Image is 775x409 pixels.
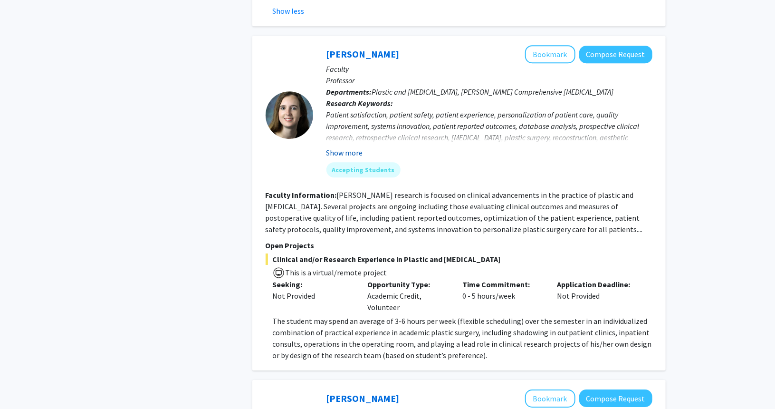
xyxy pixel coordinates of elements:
[326,98,393,108] b: Research Keywords:
[557,279,638,290] p: Application Deadline:
[326,75,652,86] p: Professor
[7,366,40,402] iframe: Chat
[266,253,652,265] span: Clinical and/or Research Experience in Plastic and [MEDICAL_DATA]
[326,109,652,166] div: Patient satisfaction, patient safety, patient experience, personalization of patient care, qualit...
[367,279,448,290] p: Opportunity Type:
[273,316,652,360] span: The student may spend an average of 3-6 hours per week (flexible scheduling) over the semester in...
[266,240,652,251] p: Open Projects
[326,392,400,404] a: [PERSON_NAME]
[455,279,550,313] div: 0 - 5 hours/week
[326,48,400,60] a: [PERSON_NAME]
[326,63,652,75] p: Faculty
[550,279,645,313] div: Not Provided
[372,87,614,97] span: Plastic and [MEDICAL_DATA], [PERSON_NAME] Comprehensive [MEDICAL_DATA]
[579,390,652,407] button: Compose Request to Amir Kashani
[266,190,643,234] fg-read-more: [PERSON_NAME] research is focused on clinical advancements in the practice of plastic and [MEDICA...
[525,390,575,408] button: Add Amir Kashani to Bookmarks
[273,279,354,290] p: Seeking:
[273,5,305,17] button: Show less
[326,147,363,158] button: Show more
[266,190,337,200] b: Faculty Information:
[525,45,575,63] button: Add Michele Manahan to Bookmarks
[326,87,372,97] b: Departments:
[579,46,652,63] button: Compose Request to Michele Manahan
[326,162,401,177] mat-chip: Accepting Students
[285,268,387,277] span: This is a virtual/remote project
[360,279,455,313] div: Academic Credit, Volunteer
[273,290,354,302] div: Not Provided
[462,279,543,290] p: Time Commitment:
